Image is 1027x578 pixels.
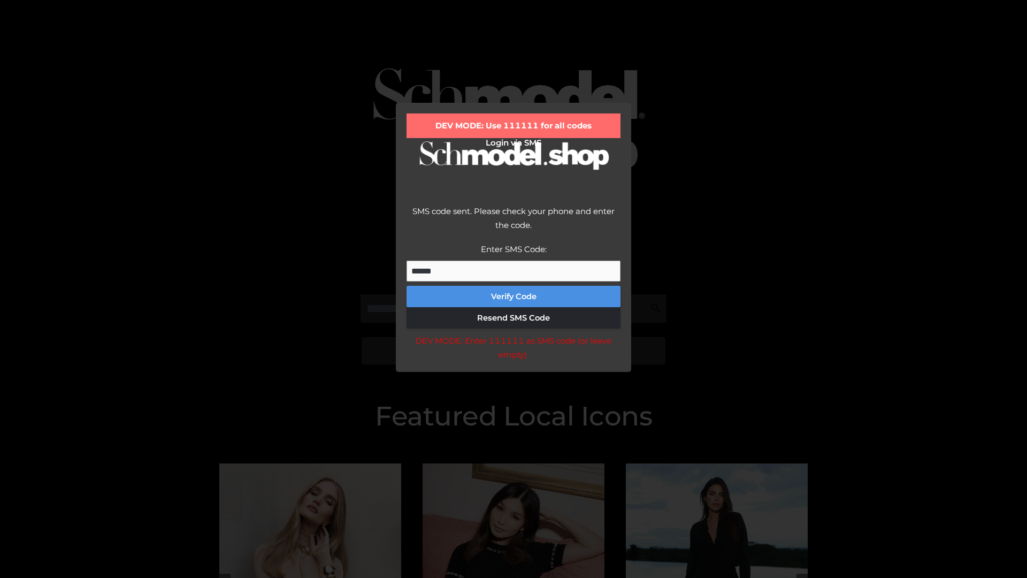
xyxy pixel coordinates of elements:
[407,307,620,329] button: Resend SMS Code
[407,113,620,138] div: DEV MODE: Use 111111 for all codes
[407,204,620,242] div: SMS code sent. Please check your phone and enter the code.
[407,334,620,361] div: DEV MODE: Enter 111111 as SMS code (or leave empty).
[407,138,620,148] h2: Login via SMS
[407,286,620,307] button: Verify Code
[481,244,547,254] label: Enter SMS Code:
